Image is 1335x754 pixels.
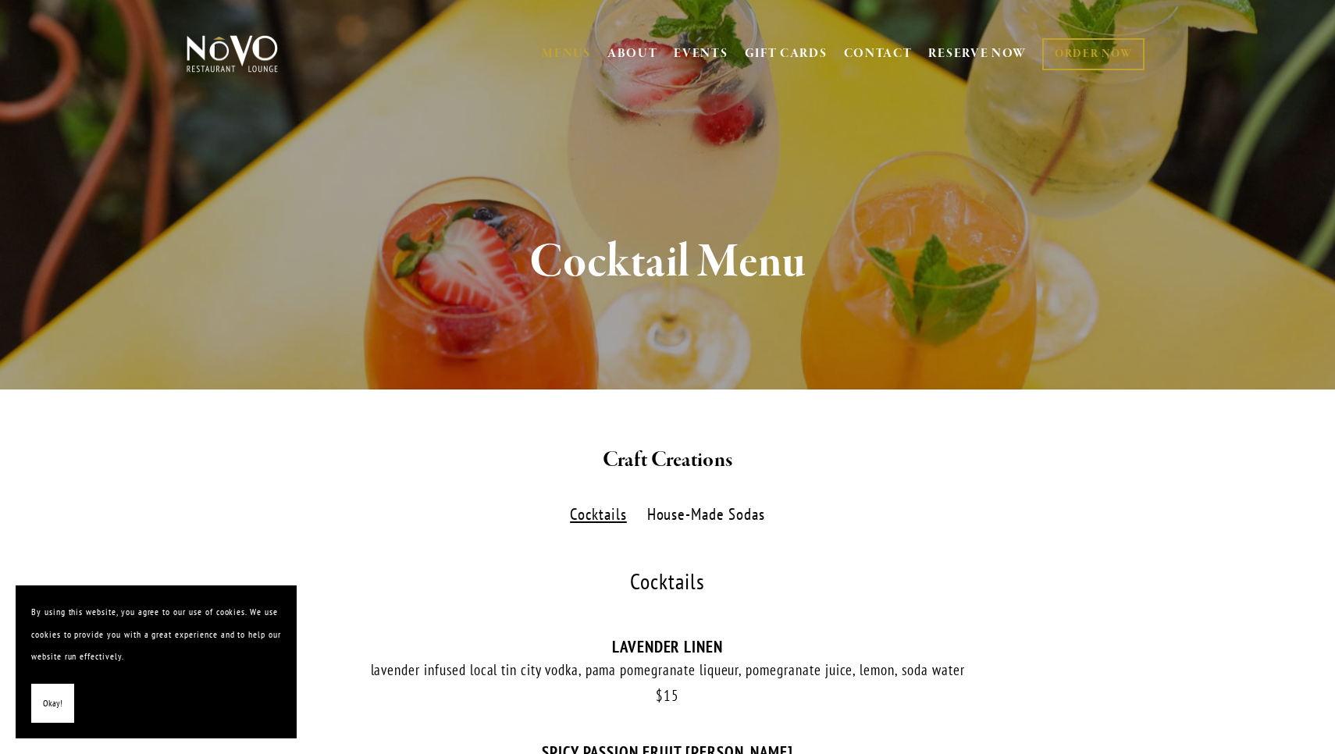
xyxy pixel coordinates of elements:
[844,39,913,69] a: CONTACT
[31,601,281,668] p: By using this website, you agree to our use of cookies. We use cookies to provide you with a grea...
[562,503,635,526] label: Cocktails
[1042,38,1145,70] a: ORDER NOW
[656,686,664,705] span: $
[183,571,1152,593] div: Cocktails
[31,684,74,724] button: Okay!
[212,237,1123,288] h1: Cocktail Menu
[542,46,591,62] a: MENUS
[639,503,773,526] label: House-Made Sodas
[928,39,1027,69] a: RESERVE NOW
[43,692,62,715] span: Okay!
[183,687,1152,705] div: 15
[607,46,658,62] a: ABOUT
[183,660,1152,680] div: lavender infused local tin city vodka, pama pomegranate liqueur, pomegranate juice, lemon, soda w...
[212,444,1123,477] h2: Craft Creations
[16,585,297,738] section: Cookie banner
[183,637,1152,656] div: LAVENDER LINEN
[674,46,728,62] a: EVENTS
[183,34,281,73] img: Novo Restaurant &amp; Lounge
[745,39,828,69] a: GIFT CARDS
